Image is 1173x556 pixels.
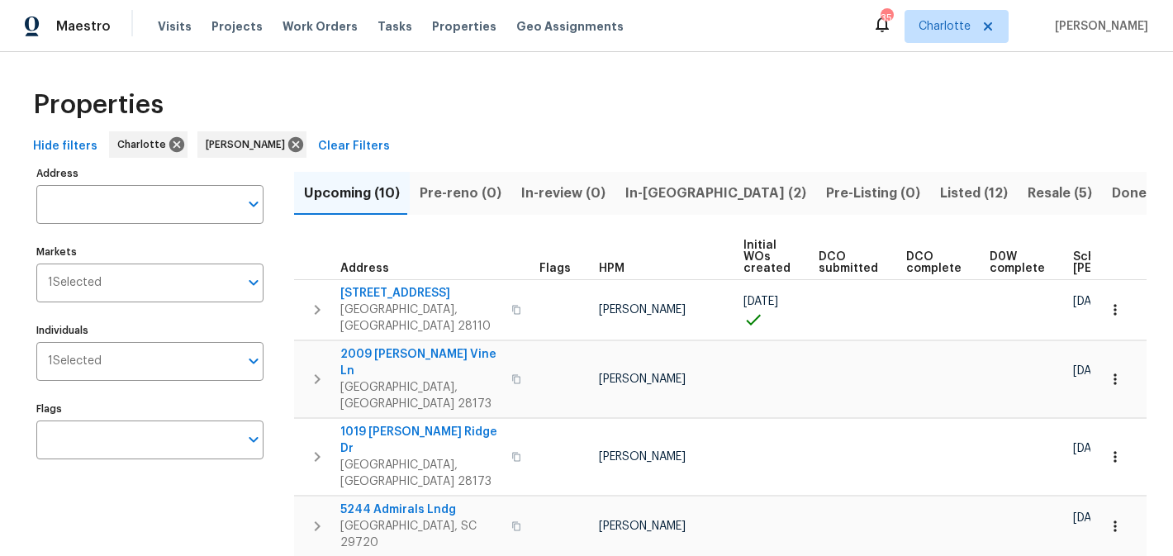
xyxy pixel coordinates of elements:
div: Charlotte [109,131,188,158]
button: Open [242,271,265,294]
span: [STREET_ADDRESS] [340,285,501,302]
span: [DATE] [743,296,778,307]
span: Pre-Listing (0) [826,182,920,205]
span: Flags [539,263,571,274]
span: Charlotte [919,18,971,35]
span: DCO submitted [819,251,878,274]
span: [PERSON_NAME] [599,304,686,316]
span: In-[GEOGRAPHIC_DATA] (2) [625,182,806,205]
span: 1 Selected [48,354,102,368]
span: [GEOGRAPHIC_DATA], [GEOGRAPHIC_DATA] 28173 [340,457,501,490]
span: DCO complete [906,251,962,274]
span: [PERSON_NAME] [206,136,292,153]
span: [GEOGRAPHIC_DATA], SC 29720 [340,518,501,551]
span: 1 Selected [48,276,102,290]
span: [DATE] [1073,512,1108,524]
span: Initial WOs created [743,240,791,274]
span: Upcoming (10) [304,182,400,205]
button: Clear Filters [311,131,397,162]
span: Tasks [378,21,412,32]
button: Hide filters [26,131,104,162]
div: [PERSON_NAME] [197,131,306,158]
span: Address [340,263,389,274]
span: Listed (12) [940,182,1008,205]
span: [PERSON_NAME] [1048,18,1148,35]
span: Clear Filters [318,136,390,157]
span: [DATE] [1073,443,1108,454]
button: Open [242,192,265,216]
label: Markets [36,247,264,257]
button: Open [242,349,265,373]
span: [PERSON_NAME] [599,520,686,532]
span: 2009 [PERSON_NAME] Vine Ln [340,346,501,379]
div: 35 [881,10,892,26]
label: Address [36,169,264,178]
span: [PERSON_NAME] [599,451,686,463]
span: [PERSON_NAME] [599,373,686,385]
span: In-review (0) [521,182,605,205]
span: [GEOGRAPHIC_DATA], [GEOGRAPHIC_DATA] 28173 [340,379,501,412]
span: Visits [158,18,192,35]
span: Work Orders [283,18,358,35]
span: Resale (5) [1028,182,1092,205]
label: Flags [36,404,264,414]
span: Hide filters [33,136,97,157]
span: HPM [599,263,624,274]
span: Charlotte [117,136,173,153]
button: Open [242,428,265,451]
span: Properties [432,18,496,35]
span: Pre-reno (0) [420,182,501,205]
span: 1019 [PERSON_NAME] Ridge Dr [340,424,501,457]
label: Individuals [36,326,264,335]
span: [DATE] [1073,296,1108,307]
span: [DATE] [1073,365,1108,377]
span: D0W complete [990,251,1045,274]
span: Maestro [56,18,111,35]
span: Scheduled [PERSON_NAME] [1073,251,1166,274]
span: Properties [33,97,164,113]
span: 5244 Admirals Lndg [340,501,501,518]
span: Geo Assignments [516,18,624,35]
span: [GEOGRAPHIC_DATA], [GEOGRAPHIC_DATA] 28110 [340,302,501,335]
span: Projects [211,18,263,35]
